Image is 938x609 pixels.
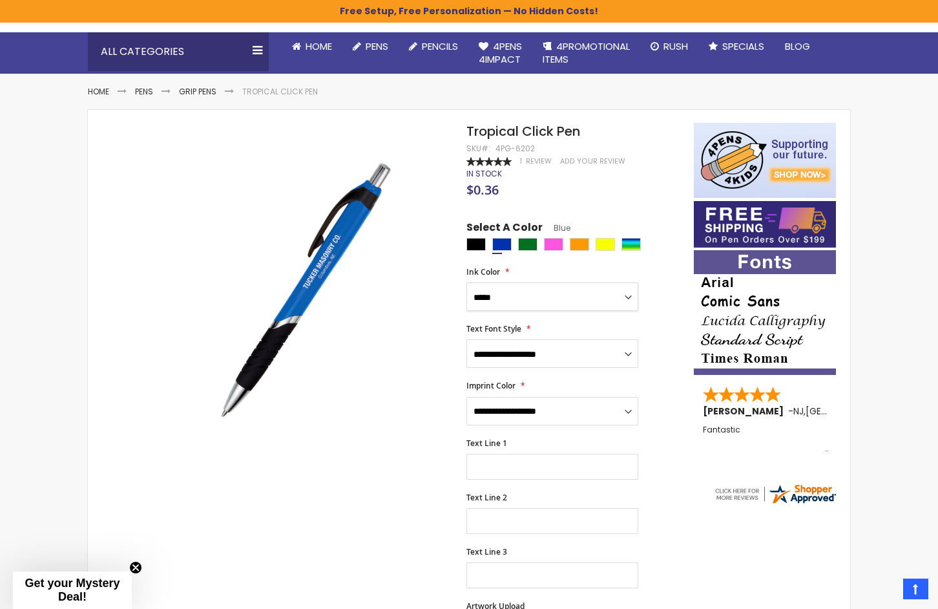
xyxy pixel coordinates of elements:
span: Get your Mystery Deal! [25,577,120,603]
button: Close teaser [129,561,142,574]
li: Tropical Click Pen [242,87,318,97]
span: NJ [793,405,804,418]
div: Pink [544,238,563,251]
img: 4pens.com widget logo [713,482,837,506]
a: Home [88,86,109,97]
span: Imprint Color [466,380,516,391]
div: Fantastic [703,425,828,453]
a: Add Your Review [560,156,625,166]
span: Text Line 2 [466,492,507,503]
a: 4pens.com certificate URL [713,497,837,508]
span: [GEOGRAPHIC_DATA] [806,405,901,418]
img: font-personalization-examples [694,250,836,375]
a: 1 Review [520,156,554,166]
span: Pens [366,39,388,53]
span: Specials [722,39,764,53]
div: Availability [466,169,502,179]
a: Blog [775,32,820,61]
span: 1 [520,156,522,166]
span: Text Font Style [466,323,521,334]
span: Text Line 3 [466,546,507,557]
span: Home [306,39,332,53]
div: Assorted [621,238,641,251]
span: Blue [543,222,570,233]
a: Top [903,579,928,599]
div: Orange [570,238,589,251]
div: Yellow [596,238,615,251]
div: 100% [466,157,512,166]
span: 4PROMOTIONAL ITEMS [543,39,630,66]
a: Pens [135,86,153,97]
div: 4PG-6202 [495,144,535,154]
a: Home [282,32,342,61]
span: 4Pens 4impact [479,39,522,66]
div: Black [466,238,486,251]
img: tropical_click-blue_1_1.jpg [154,142,449,437]
span: Pencils [422,39,458,53]
div: All Categories [88,32,269,71]
span: $0.36 [466,181,499,198]
div: Blue [492,238,512,251]
img: Free shipping on orders over $199 [694,201,836,248]
div: Get your Mystery Deal!Close teaser [13,572,132,609]
span: Select A Color [466,220,543,238]
strong: SKU [466,143,490,154]
span: - , [788,405,901,418]
a: Rush [640,32,698,61]
span: Review [526,156,552,166]
img: 4pens 4 kids [694,123,836,198]
div: Green [518,238,537,251]
a: Specials [698,32,775,61]
a: Pens [342,32,399,61]
span: Tropical Click Pen [466,122,580,140]
a: Pencils [399,32,468,61]
span: Text Line 1 [466,438,507,449]
span: Rush [663,39,688,53]
a: Grip Pens [179,86,216,97]
span: Blog [785,39,810,53]
span: [PERSON_NAME] [703,405,788,418]
a: 4Pens4impact [468,32,532,74]
span: In stock [466,168,502,179]
span: Ink Color [466,266,500,277]
a: 4PROMOTIONALITEMS [532,32,640,74]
